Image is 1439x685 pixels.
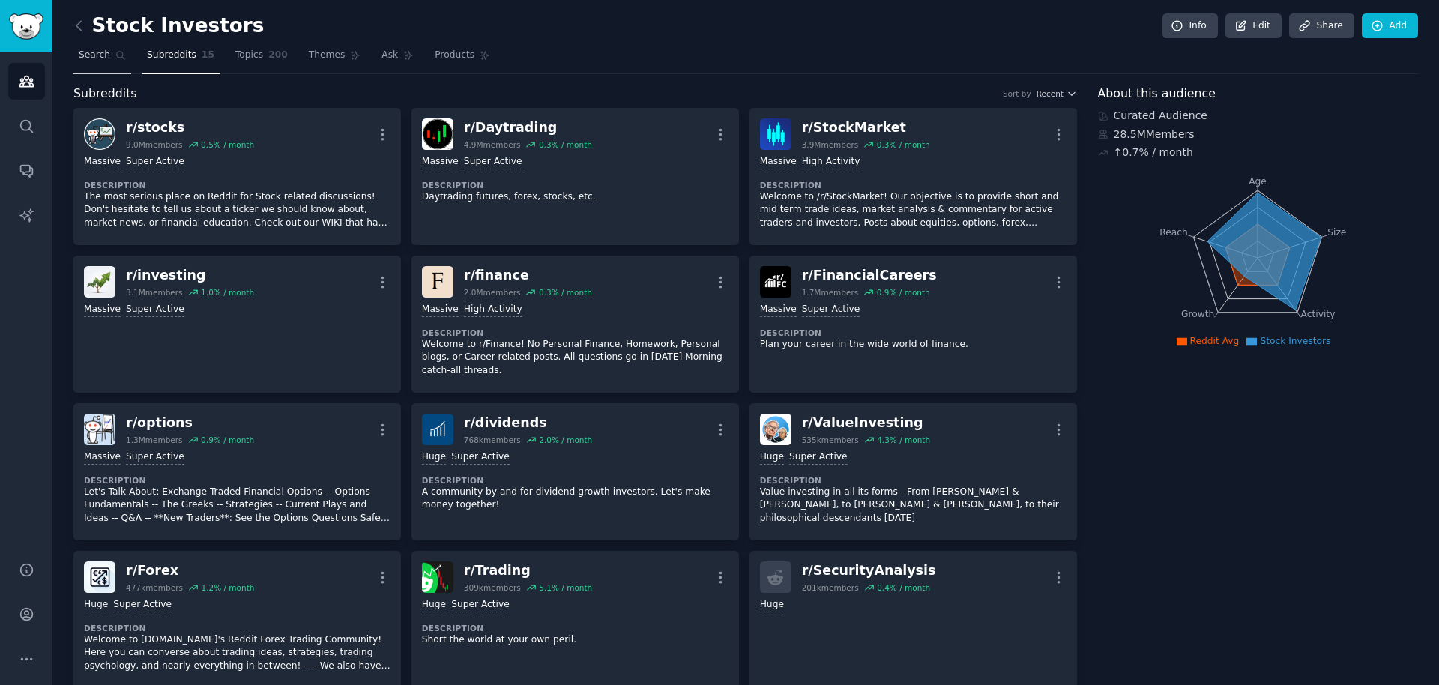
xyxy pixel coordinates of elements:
[802,287,859,298] div: 1.7M members
[464,155,522,169] div: Super Active
[309,49,346,62] span: Themes
[202,49,214,62] span: 15
[802,414,930,432] div: r/ ValueInvesting
[760,475,1067,486] dt: Description
[422,598,446,612] div: Huge
[464,287,521,298] div: 2.0M members
[1098,108,1419,124] div: Curated Audience
[1249,176,1267,187] tspan: Age
[802,561,936,580] div: r/ SecurityAnalysis
[451,598,510,612] div: Super Active
[84,118,115,150] img: stocks
[802,582,859,593] div: 201k members
[539,139,592,150] div: 0.3 % / month
[802,155,860,169] div: High Activity
[1190,336,1240,346] span: Reddit Avg
[429,43,495,74] a: Products
[84,598,108,612] div: Huge
[464,303,522,317] div: High Activity
[539,435,592,445] div: 2.0 % / month
[142,43,220,74] a: Subreddits15
[126,435,183,445] div: 1.3M members
[760,450,784,465] div: Huge
[1037,88,1077,99] button: Recent
[84,266,115,298] img: investing
[73,108,401,245] a: stocksr/stocks9.0Mmembers0.5% / monthMassiveSuper ActiveDescriptionThe most serious place on Redd...
[126,414,254,432] div: r/ options
[411,108,739,245] a: Daytradingr/Daytrading4.9Mmembers0.3% / monthMassiveSuper ActiveDescriptionDaytrading futures, fo...
[760,190,1067,230] p: Welcome to /r/StockMarket! Our objective is to provide short and mid term trade ideas, market ana...
[435,49,474,62] span: Products
[1225,13,1282,39] a: Edit
[464,266,592,285] div: r/ finance
[802,139,859,150] div: 3.9M members
[411,403,739,540] a: dividendsr/dividends768kmembers2.0% / monthHugeSuper ActiveDescriptionA community by and for divi...
[73,14,264,38] h2: Stock Investors
[877,139,930,150] div: 0.3 % / month
[201,435,254,445] div: 0.9 % / month
[760,486,1067,525] p: Value investing in all its forms - From [PERSON_NAME] & [PERSON_NAME], to [PERSON_NAME] & [PERSON...
[126,582,183,593] div: 477k members
[1289,13,1354,39] a: Share
[877,582,930,593] div: 0.4 % / month
[422,266,453,298] img: finance
[376,43,419,74] a: Ask
[877,435,930,445] div: 4.3 % / month
[84,450,121,465] div: Massive
[760,118,791,150] img: StockMarket
[422,623,728,633] dt: Description
[1003,88,1031,99] div: Sort by
[84,303,121,317] div: Massive
[422,414,453,445] img: dividends
[422,303,459,317] div: Massive
[1300,309,1335,319] tspan: Activity
[422,338,728,378] p: Welcome to r/Finance! No Personal Finance, Homework, Personal blogs, or Career-related posts. All...
[877,287,930,298] div: 0.9 % / month
[73,403,401,540] a: optionsr/options1.3Mmembers0.9% / monthMassiveSuper ActiveDescriptionLet's Talk About: Exchange T...
[126,266,254,285] div: r/ investing
[84,561,115,593] img: Forex
[126,303,184,317] div: Super Active
[84,414,115,445] img: options
[73,256,401,393] a: investingr/investing3.1Mmembers1.0% / monthMassiveSuper Active
[760,155,797,169] div: Massive
[73,43,131,74] a: Search
[113,598,172,612] div: Super Active
[84,190,390,230] p: The most serious place on Reddit for Stock related discussions! Don't hesitate to tell us about a...
[84,475,390,486] dt: Description
[464,118,592,137] div: r/ Daytrading
[464,435,521,445] div: 768k members
[539,582,592,593] div: 5.1 % / month
[422,180,728,190] dt: Description
[802,435,859,445] div: 535k members
[381,49,398,62] span: Ask
[1162,13,1218,39] a: Info
[464,582,521,593] div: 309k members
[268,49,288,62] span: 200
[749,108,1077,245] a: StockMarketr/StockMarket3.9Mmembers0.3% / monthMassiveHigh ActivityDescriptionWelcome to /r/Stock...
[464,139,521,150] div: 4.9M members
[802,118,930,137] div: r/ StockMarket
[760,598,784,612] div: Huge
[802,266,937,285] div: r/ FinancialCareers
[84,180,390,190] dt: Description
[304,43,366,74] a: Themes
[760,338,1067,351] p: Plan your career in the wide world of finance.
[9,13,43,40] img: GummySearch logo
[1362,13,1418,39] a: Add
[84,486,390,525] p: Let's Talk About: Exchange Traded Financial Options -- Options Fundamentals -- The Greeks -- Stra...
[84,155,121,169] div: Massive
[760,266,791,298] img: FinancialCareers
[126,118,254,137] div: r/ stocks
[422,633,728,647] p: Short the world at your own peril.
[422,486,728,512] p: A community by and for dividend growth investors. Let's make money together!
[789,450,848,465] div: Super Active
[464,414,592,432] div: r/ dividends
[201,582,254,593] div: 1.2 % / month
[126,139,183,150] div: 9.0M members
[749,403,1077,540] a: ValueInvestingr/ValueInvesting535kmembers4.3% / monthHugeSuper ActiveDescriptionValue investing i...
[1114,145,1193,160] div: ↑ 0.7 % / month
[73,85,137,103] span: Subreddits
[464,561,592,580] div: r/ Trading
[235,49,263,62] span: Topics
